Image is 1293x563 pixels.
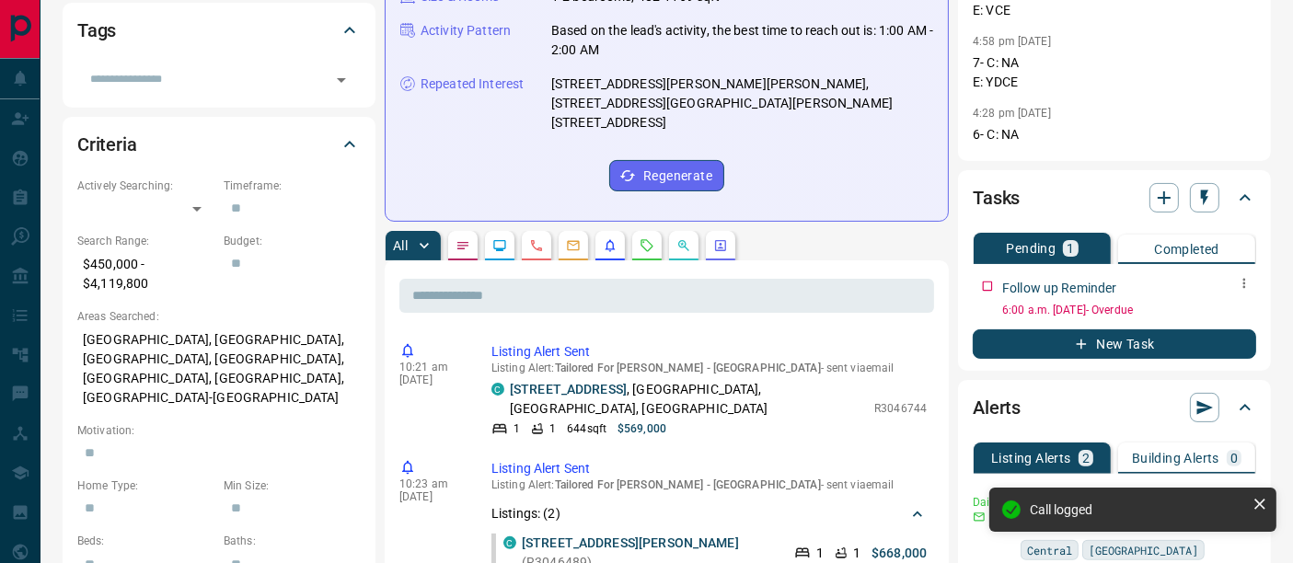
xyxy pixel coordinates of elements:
[393,239,408,252] p: All
[77,233,214,249] p: Search Range:
[973,53,1256,92] p: 7- C: NA E: YDCE
[609,160,724,191] button: Regenerate
[224,477,361,494] p: Min Size:
[1089,541,1198,559] span: [GEOGRAPHIC_DATA]
[973,329,1256,359] button: New Task
[399,373,464,386] p: [DATE]
[973,176,1256,220] div: Tasks
[1067,242,1074,255] p: 1
[618,420,666,437] p: $569,000
[1002,302,1256,318] p: 6:00 a.m. [DATE] - Overdue
[77,130,137,159] h2: Criteria
[491,383,504,396] div: condos.ca
[567,420,606,437] p: 644 sqft
[491,342,927,362] p: Listing Alert Sent
[492,238,507,253] svg: Lead Browsing Activity
[973,494,1010,511] p: Daily
[399,361,464,373] p: 10:21 am
[549,420,556,437] p: 1
[973,125,1256,164] p: 6- C: NA E: LC
[329,67,354,93] button: Open
[529,238,544,253] svg: Calls
[77,16,116,45] h2: Tags
[503,536,516,549] div: condos.ca
[973,35,1051,48] p: 4:58 pm [DATE]
[77,249,214,299] p: $450,000 - $4,119,800
[224,178,361,194] p: Timeframe:
[973,107,1051,120] p: 4:28 pm [DATE]
[399,477,464,490] p: 10:23 am
[973,393,1021,422] h2: Alerts
[491,478,927,491] p: Listing Alert : - sent via email
[1027,541,1072,559] span: Central
[874,400,927,417] p: R3046744
[676,238,691,253] svg: Opportunities
[555,362,821,374] span: Tailored For [PERSON_NAME] - [GEOGRAPHIC_DATA]
[551,21,933,60] p: Based on the lead's activity, the best time to reach out is: 1:00 AM - 2:00 AM
[522,535,739,550] a: [STREET_ADDRESS][PERSON_NAME]
[421,21,511,40] p: Activity Pattern
[1132,452,1219,465] p: Building Alerts
[973,183,1020,213] h2: Tasks
[77,477,214,494] p: Home Type:
[1007,242,1056,255] p: Pending
[421,75,524,94] p: Repeated Interest
[491,497,927,531] div: Listings: (2)
[551,75,933,132] p: [STREET_ADDRESS][PERSON_NAME][PERSON_NAME], [STREET_ADDRESS][GEOGRAPHIC_DATA][PERSON_NAME][STREET...
[1002,279,1116,298] p: Follow up Reminder
[566,238,581,253] svg: Emails
[853,544,860,563] p: 1
[991,452,1071,465] p: Listing Alerts
[491,362,927,374] p: Listing Alert : - sent via email
[510,382,627,396] a: [STREET_ADDRESS]
[77,325,361,413] p: [GEOGRAPHIC_DATA], [GEOGRAPHIC_DATA], [GEOGRAPHIC_DATA], [GEOGRAPHIC_DATA], [GEOGRAPHIC_DATA], [G...
[1030,502,1245,517] div: Call logged
[640,238,654,253] svg: Requests
[491,459,927,478] p: Listing Alert Sent
[224,233,361,249] p: Budget:
[77,178,214,194] p: Actively Searching:
[514,420,520,437] p: 1
[816,544,824,563] p: 1
[399,490,464,503] p: [DATE]
[456,238,470,253] svg: Notes
[603,238,618,253] svg: Listing Alerts
[491,504,560,523] p: Listings: ( 2 )
[973,385,1256,430] div: Alerts
[77,533,214,549] p: Beds:
[510,380,865,419] p: , [GEOGRAPHIC_DATA], [GEOGRAPHIC_DATA], [GEOGRAPHIC_DATA]
[224,533,361,549] p: Baths:
[872,544,927,563] p: $668,000
[77,8,361,52] div: Tags
[1082,452,1090,465] p: 2
[973,511,986,523] svg: Email
[77,422,361,439] p: Motivation:
[1154,243,1219,256] p: Completed
[713,238,728,253] svg: Agent Actions
[77,308,361,325] p: Areas Searched:
[77,122,361,167] div: Criteria
[1230,452,1238,465] p: 0
[555,478,821,491] span: Tailored For [PERSON_NAME] - [GEOGRAPHIC_DATA]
